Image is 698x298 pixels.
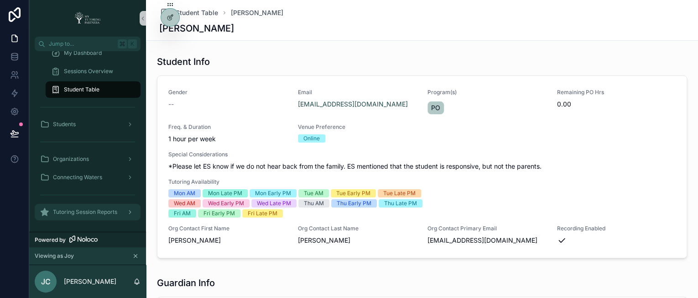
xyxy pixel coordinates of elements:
a: Student Table [46,81,141,98]
a: My Dashboard [46,45,141,61]
div: Mon Late PM [208,189,242,197]
a: Sessions Overview [46,63,141,80]
div: Fri AM [174,209,191,218]
span: Tutoring Availability [168,178,676,186]
span: Tutoring Session Reports [53,208,117,216]
div: Thu Late PM [384,199,417,208]
div: Fri Early PM [203,209,235,218]
span: Powered by [35,236,66,244]
h1: [PERSON_NAME] [159,22,234,35]
span: Special Considerations [168,151,676,158]
div: Tue Early PM [336,189,370,197]
a: Gender--Email[EMAIL_ADDRESS][DOMAIN_NAME]Program(s)PORemaining PO Hrs0.00Freq. & Duration1 hour p... [157,76,687,258]
span: Recording Enabled [557,225,676,232]
div: Mon Early PM [255,189,291,197]
span: Email [298,89,417,96]
div: Tue AM [304,189,323,197]
span: Program(s) [427,89,546,96]
span: JC [41,276,51,287]
a: Powered by [29,232,146,247]
span: *Please let ES know if we do not hear back from the family. ES mentioned that the student is resp... [168,162,676,171]
div: Wed AM [174,199,195,208]
span: Sessions Overview [64,68,113,75]
a: Tutoring Session Reports [35,204,141,220]
h1: Student Info [157,55,210,68]
span: Org Contact First Name [168,225,287,232]
a: Students [35,116,141,133]
h1: Guardian Info [157,277,215,289]
a: Connecting Waters [35,169,141,186]
p: [PERSON_NAME] [64,277,116,286]
span: [PERSON_NAME] [298,236,417,245]
span: Student Table [176,8,218,17]
span: 1 hour per week [168,134,287,144]
div: Thu AM [304,199,324,208]
span: PO [431,103,440,112]
a: [EMAIL_ADDRESS][DOMAIN_NAME] [298,100,408,109]
div: Tue Late PM [383,189,416,197]
a: Student Table [159,7,218,18]
span: Students [53,121,76,128]
div: Mon AM [174,189,195,197]
button: Jump to...K [35,37,141,51]
div: Fri Late PM [248,209,277,218]
span: Connecting Waters [53,174,102,181]
a: Organizations [35,151,141,167]
span: [PERSON_NAME] [168,236,287,245]
span: Venue Preference [298,123,417,131]
span: Remaining PO Hrs [557,89,676,96]
span: Student Table [64,86,99,93]
span: -- [168,100,174,109]
span: Viewing as Joy [35,252,74,260]
span: Org Contact Primary Email [427,225,546,232]
div: Thu Early PM [337,199,371,208]
span: Freq. & Duration [168,123,287,131]
span: My Dashboard [64,49,102,57]
img: App logo [72,11,104,26]
span: [EMAIL_ADDRESS][DOMAIN_NAME] [427,236,546,245]
div: scrollable content [29,51,146,232]
a: [PERSON_NAME] [231,8,283,17]
span: Organizations [53,155,89,163]
span: Org Contact Last Name [298,225,417,232]
div: Wed Late PM [257,199,291,208]
div: Wed Early PM [208,199,244,208]
span: 0.00 [557,100,676,109]
span: Gender [168,89,287,96]
span: K [129,40,136,48]
div: Online [303,134,320,143]
span: Jump to... [49,40,114,48]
